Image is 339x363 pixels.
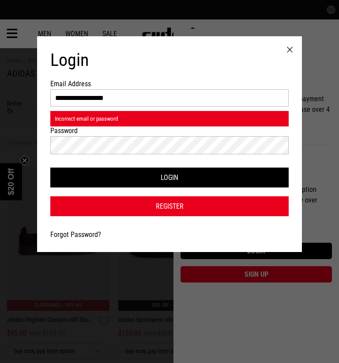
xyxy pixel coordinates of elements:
[50,50,289,71] h1: Login
[7,4,34,30] button: Open LiveChat chat widget
[50,230,101,239] a: Forgot Password?
[50,168,289,187] button: Login
[50,196,289,216] a: Register
[50,126,289,135] label: Password
[50,80,289,88] label: Email Address
[50,111,289,126] div: Incorrect email or password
